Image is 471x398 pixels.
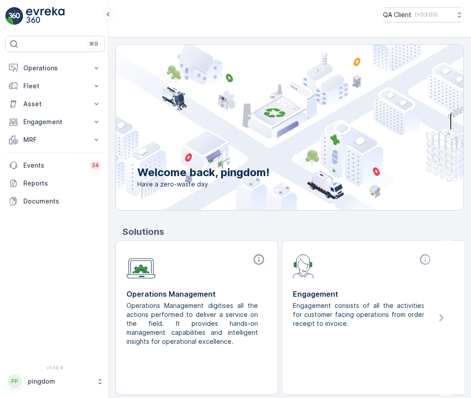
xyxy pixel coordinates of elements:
div: PP [8,374,22,389]
p: Operations [23,64,87,73]
p: ( +03:00 ) [415,11,438,18]
p: ⌘B [89,40,98,48]
p: Engagement [293,289,433,299]
p: Engagement consists of all the activities for customer facing operations from order receipt to in... [293,301,426,328]
button: Operations [5,59,105,77]
img: module-icon [126,253,156,279]
button: PPpingdom [5,372,105,391]
p: QA Client [383,10,411,19]
p: Asset [23,99,87,108]
button: Engagement [5,113,105,131]
p: Operations Management digitises all the actions performed to deliver a service on the field. It p... [126,301,260,346]
a: Reports [5,174,105,192]
span: Have a zero-waste day [137,180,270,189]
p: Fleet [23,82,87,91]
p: pingdom [28,377,92,386]
p: Welcome back, pingdom! [137,165,270,180]
span: v 1.50.4 [5,365,105,370]
button: MRF [5,131,105,149]
p: Reports [23,179,101,188]
button: Asset [5,95,105,113]
p: 34 [92,162,99,169]
img: module-icon [293,253,314,278]
button: Fleet [5,77,105,95]
button: QA Client(+03:00) [383,7,464,22]
p: Events [23,161,84,170]
img: city illustration [75,45,463,210]
a: Events34 [5,156,105,174]
p: Operations Management [126,289,267,299]
p: Solutions [122,225,464,238]
p: Engagement [23,117,87,126]
p: Documents [23,197,101,206]
img: logo_light-DOdMpM7g.png [26,7,65,25]
a: Documents [5,192,105,210]
p: MRF [23,135,87,144]
img: logo [5,7,23,25]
